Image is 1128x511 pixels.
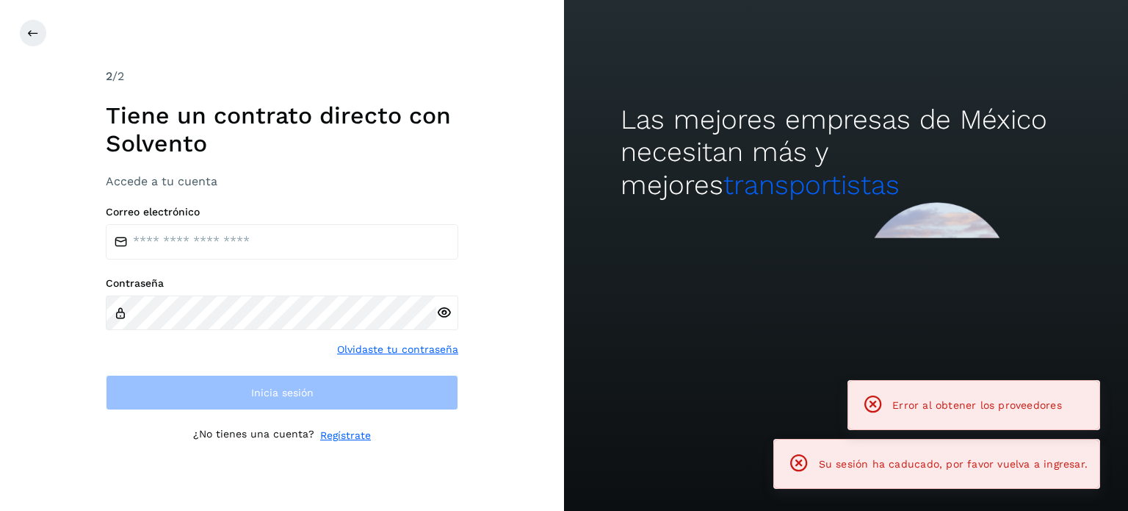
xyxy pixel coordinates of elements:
button: Inicia sesión [106,375,458,410]
span: Error al obtener los proveedores [892,399,1062,411]
label: Contraseña [106,277,458,290]
span: transportistas [723,169,900,201]
div: /2 [106,68,458,85]
span: Inicia sesión [251,387,314,398]
h2: Las mejores empresas de México necesitan más y mejores [621,104,1071,201]
p: ¿No tienes una cuenta? [193,428,314,443]
h3: Accede a tu cuenta [106,174,458,188]
label: Correo electrónico [106,206,458,218]
h1: Tiene un contrato directo con Solvento [106,101,458,158]
span: 2 [106,69,112,83]
a: Regístrate [320,428,371,443]
span: Su sesión ha caducado, por favor vuelva a ingresar. [819,458,1088,470]
a: Olvidaste tu contraseña [337,342,458,357]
